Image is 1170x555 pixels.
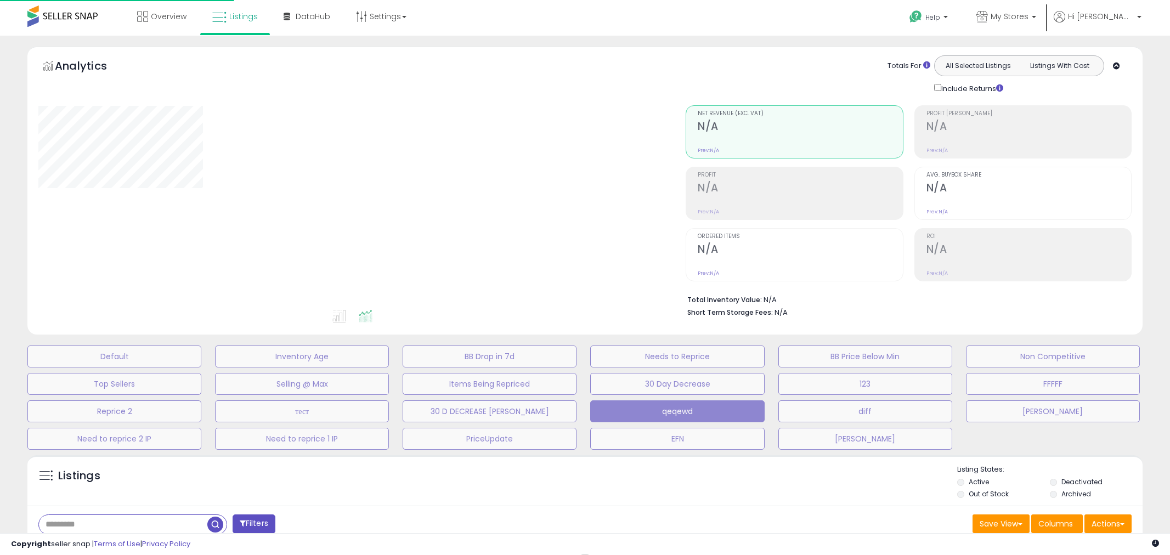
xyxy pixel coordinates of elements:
[925,13,940,22] span: Help
[11,539,190,550] div: seller snap | |
[778,400,952,422] button: diff
[778,346,952,367] button: BB Price Below Min
[775,307,788,318] span: N/A
[11,539,51,549] strong: Copyright
[215,346,389,367] button: Inventory Age
[215,428,389,450] button: Need to reprice 1 IP
[966,373,1140,395] button: FFFFF
[403,428,576,450] button: PriceUpdate
[778,428,952,450] button: [PERSON_NAME]
[590,346,764,367] button: Needs to Reprice
[27,346,201,367] button: Default
[778,373,952,395] button: 123
[215,400,389,422] button: тест
[1068,11,1134,22] span: Hi [PERSON_NAME]
[926,270,948,276] small: Prev: N/A
[926,82,1016,94] div: Include Returns
[926,172,1131,178] span: Avg. Buybox Share
[698,270,719,276] small: Prev: N/A
[687,295,762,304] b: Total Inventory Value:
[698,243,902,258] h2: N/A
[403,400,576,422] button: 30 D DECREASE [PERSON_NAME]
[991,11,1028,22] span: My Stores
[590,373,764,395] button: 30 Day Decrease
[403,373,576,395] button: Items Being Repriced
[229,11,258,22] span: Listings
[937,59,1019,73] button: All Selected Listings
[926,147,948,154] small: Prev: N/A
[926,234,1131,240] span: ROI
[926,111,1131,117] span: Profit [PERSON_NAME]
[901,2,959,36] a: Help
[698,172,902,178] span: Profit
[926,120,1131,135] h2: N/A
[888,61,930,71] div: Totals For
[215,373,389,395] button: Selling @ Max
[687,308,773,317] b: Short Term Storage Fees:
[1019,59,1100,73] button: Listings With Cost
[687,292,1123,305] li: N/A
[27,400,201,422] button: Reprice 2
[590,428,764,450] button: EFN
[27,373,201,395] button: Top Sellers
[926,243,1131,258] h2: N/A
[1054,11,1141,36] a: Hi [PERSON_NAME]
[151,11,186,22] span: Overview
[55,58,128,76] h5: Analytics
[926,208,948,215] small: Prev: N/A
[698,147,719,154] small: Prev: N/A
[27,428,201,450] button: Need to reprice 2 IP
[403,346,576,367] button: BB Drop in 7d
[698,208,719,215] small: Prev: N/A
[926,182,1131,196] h2: N/A
[966,400,1140,422] button: [PERSON_NAME]
[296,11,330,22] span: DataHub
[698,120,902,135] h2: N/A
[966,346,1140,367] button: Non Competitive
[698,182,902,196] h2: N/A
[698,234,902,240] span: Ordered Items
[590,400,764,422] button: qeqewd
[909,10,923,24] i: Get Help
[698,111,902,117] span: Net Revenue (Exc. VAT)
